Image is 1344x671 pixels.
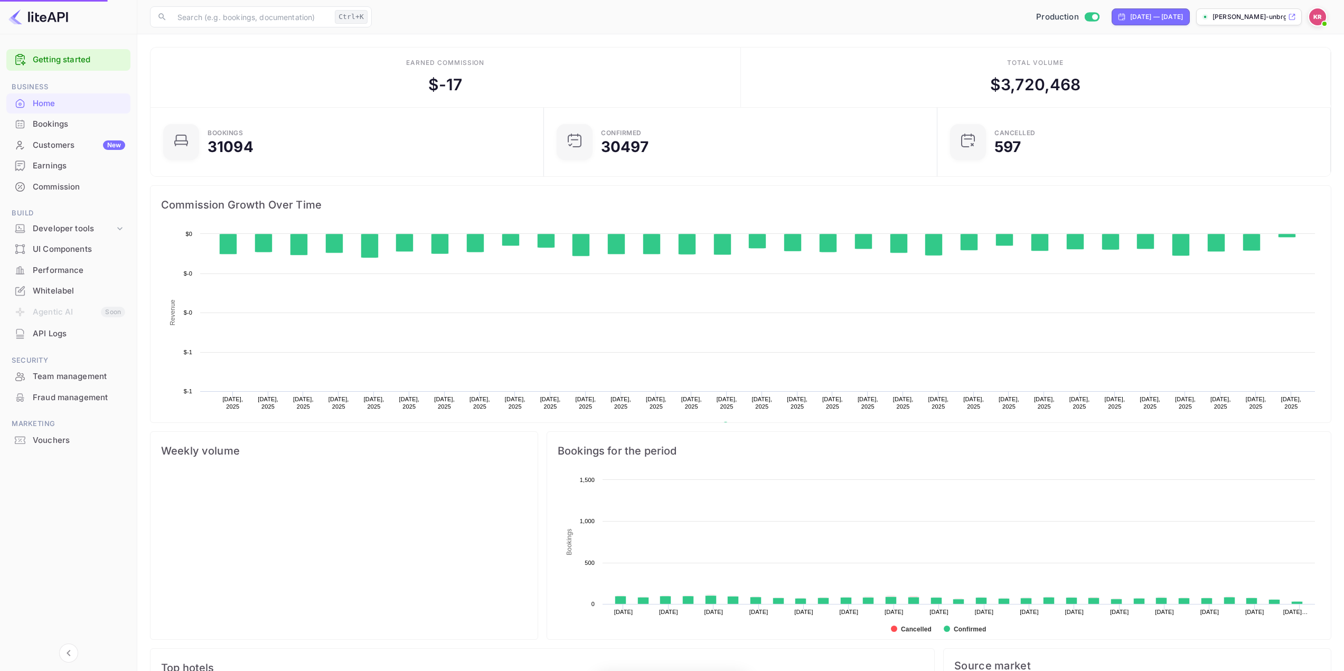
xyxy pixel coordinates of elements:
button: Collapse navigation [59,644,78,663]
text: [DATE], 2025 [893,396,914,410]
div: Confirmed [601,130,642,136]
text: [DATE], 2025 [364,396,384,410]
div: Home [6,93,130,114]
div: Performance [6,260,130,281]
div: Click to change the date range period [1112,8,1190,25]
span: Bookings for the period [558,442,1320,459]
text: Revenue [732,422,759,429]
text: [DATE] [614,609,633,615]
div: Earnings [33,160,125,172]
div: Vouchers [6,430,130,451]
div: Fraud management [6,388,130,408]
text: [DATE], 2025 [822,396,843,410]
div: CustomersNew [6,135,130,156]
span: Build [6,207,130,219]
text: [DATE] [1245,609,1264,615]
text: [DATE], 2025 [434,396,455,410]
text: [DATE] [1155,609,1174,615]
text: [DATE] [749,609,768,615]
div: Developer tools [33,223,115,235]
text: [DATE], 2025 [469,396,490,410]
span: Commission Growth Over Time [161,196,1320,213]
a: UI Components [6,239,130,259]
div: CANCELLED [994,130,1036,136]
text: [DATE], 2025 [1105,396,1125,410]
span: Business [6,81,130,93]
text: [DATE], 2025 [399,396,419,410]
text: [DATE] [794,609,813,615]
span: Weekly volume [161,442,527,459]
text: 500 [585,560,595,566]
a: Vouchers [6,430,130,450]
div: Switch to Sandbox mode [1032,11,1103,23]
div: [DATE] — [DATE] [1130,12,1183,22]
text: [DATE], 2025 [999,396,1019,410]
text: [DATE], 2025 [858,396,878,410]
input: Search (e.g. bookings, documentation) [171,6,331,27]
div: Customers [33,139,125,152]
a: CustomersNew [6,135,130,155]
text: [DATE]… [1283,609,1308,615]
div: Bookings [6,114,130,135]
div: UI Components [33,243,125,256]
div: $ -17 [428,73,463,97]
p: [PERSON_NAME]-unbrg.[PERSON_NAME]... [1213,12,1286,22]
div: Team management [33,371,125,383]
a: Getting started [33,54,125,66]
text: [DATE], 2025 [963,396,984,410]
text: [DATE], 2025 [717,396,737,410]
div: Getting started [6,49,130,71]
text: [DATE], 2025 [787,396,807,410]
text: [DATE] [929,609,948,615]
text: $-0 [184,309,192,316]
text: [DATE] [1110,609,1129,615]
text: Confirmed [954,626,986,633]
text: 1,000 [580,518,595,524]
div: Bookings [208,130,243,136]
text: [DATE], 2025 [646,396,666,410]
span: Security [6,355,130,366]
text: Cancelled [901,626,932,633]
div: Commission [33,181,125,193]
text: 0 [591,601,595,607]
div: 30497 [601,139,648,154]
text: [DATE], 2025 [1210,396,1231,410]
text: [DATE], 2025 [258,396,278,410]
text: [DATE], 2025 [751,396,772,410]
div: Whitelabel [33,285,125,297]
div: Vouchers [33,434,125,447]
a: Earnings [6,156,130,175]
a: Bookings [6,114,130,134]
text: Revenue [169,299,176,325]
text: [DATE], 2025 [681,396,702,410]
div: 31094 [208,139,253,154]
a: Commission [6,177,130,196]
div: API Logs [33,328,125,340]
img: Kobus Roux [1309,8,1326,25]
text: [DATE], 2025 [293,396,314,410]
text: [DATE], 2025 [540,396,561,410]
text: [DATE], 2025 [505,396,525,410]
text: [DATE] [704,609,723,615]
text: $-1 [184,349,192,355]
div: Whitelabel [6,281,130,301]
div: Ctrl+K [335,10,368,24]
div: Developer tools [6,220,130,238]
text: $0 [185,231,192,237]
a: Performance [6,260,130,280]
text: [DATE] [1200,609,1219,615]
a: Home [6,93,130,113]
text: [DATE], 2025 [328,396,349,410]
div: UI Components [6,239,130,260]
div: Commission [6,177,130,197]
text: [DATE], 2025 [928,396,948,410]
div: Earnings [6,156,130,176]
text: [DATE] [1065,609,1084,615]
text: [DATE], 2025 [1069,396,1090,410]
text: [DATE], 2025 [1175,396,1196,410]
text: [DATE], 2025 [1140,396,1160,410]
text: [DATE] [659,609,678,615]
text: $-1 [184,388,192,394]
div: Performance [33,264,125,277]
div: New [103,140,125,150]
